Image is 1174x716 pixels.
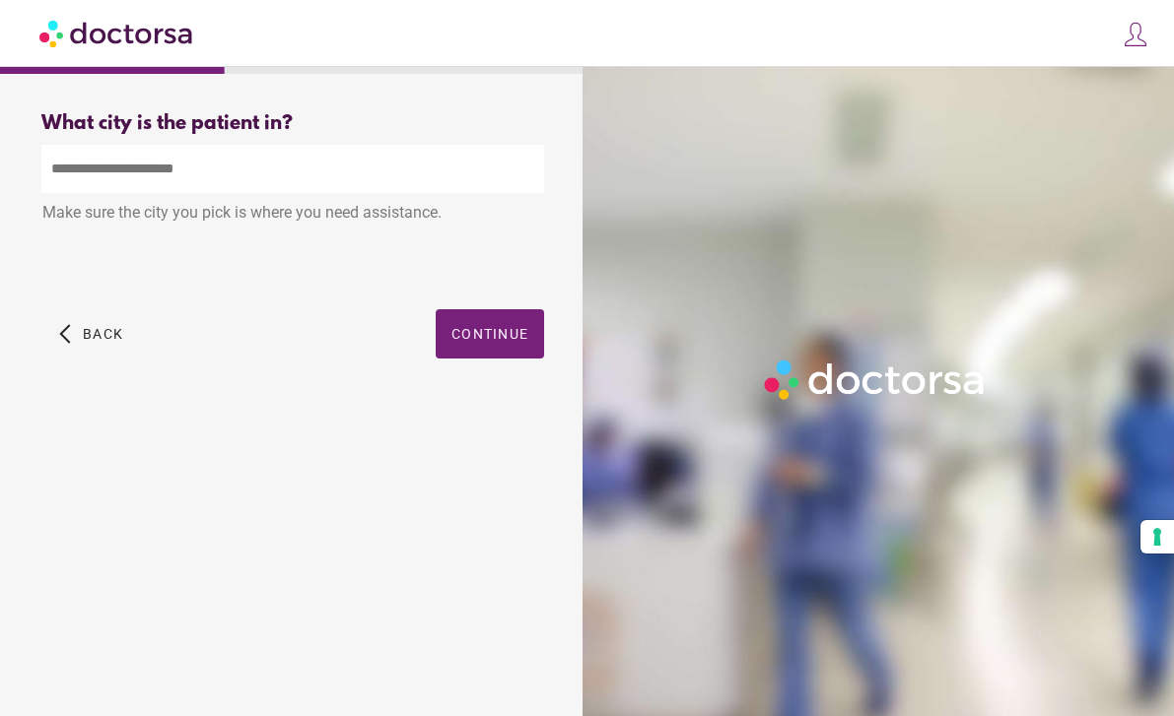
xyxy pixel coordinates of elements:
button: arrow_back_ios Back [51,309,131,358]
img: Logo-Doctorsa-trans-White-partial-flat.png [758,354,993,406]
button: Your consent preferences for tracking technologies [1140,520,1174,553]
div: What city is the patient in? [41,112,544,135]
img: Doctorsa.com [39,11,195,55]
div: Make sure the city you pick is where you need assistance. [41,193,544,236]
img: icons8-customer-100.png [1122,21,1149,48]
button: Continue [436,309,544,358]
span: Back [83,326,123,342]
span: Continue [451,326,528,342]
